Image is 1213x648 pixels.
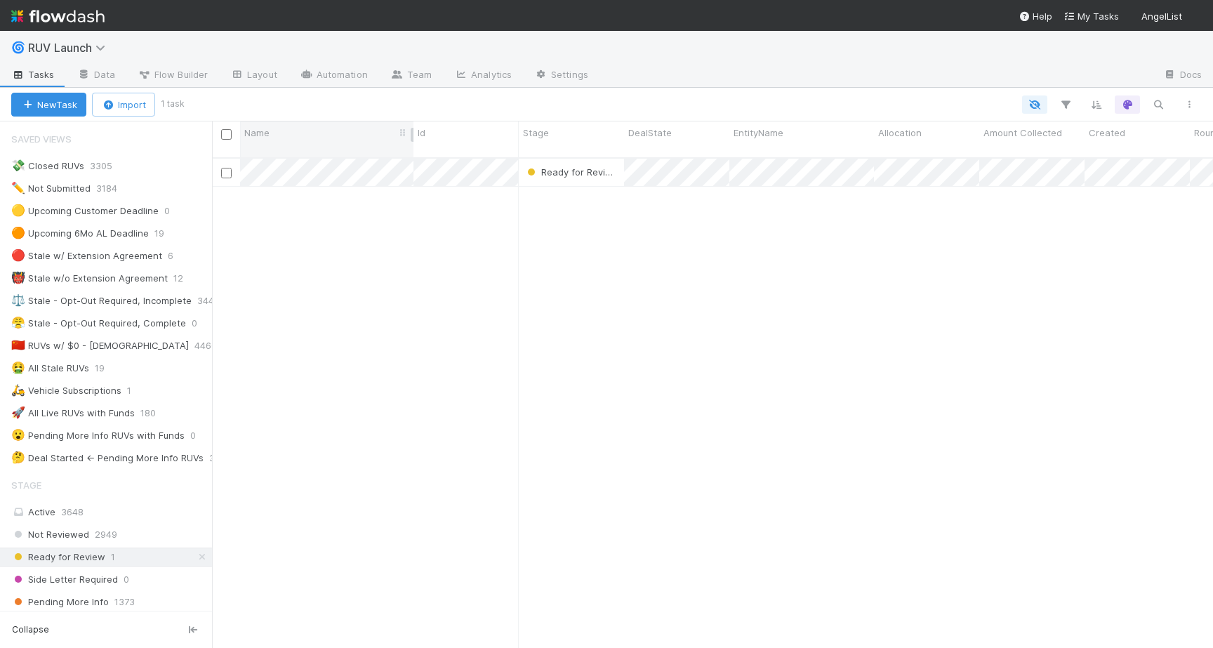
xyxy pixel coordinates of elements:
div: Stale w/o Extension Agreement [11,270,168,287]
span: Id [418,126,425,140]
div: Stale - Opt-Out Required, Incomplete [11,292,192,310]
a: Flow Builder [126,65,219,87]
a: Data [66,65,126,87]
span: My Tasks [1063,11,1119,22]
span: 3305 [90,157,126,175]
span: 1 [111,548,115,566]
span: 3648 [61,506,84,517]
span: 🟠 [11,227,25,239]
span: Pending More Info [11,593,109,611]
span: 3 [209,449,229,467]
span: 2949 [95,526,117,543]
div: All Stale RUVs [11,359,89,377]
span: 🤮 [11,362,25,373]
span: 🛵 [11,384,25,396]
span: 180 [140,404,170,422]
span: Side Letter Required [11,571,118,588]
div: All Live RUVs with Funds [11,404,135,422]
span: 19 [154,225,178,242]
div: Upcoming 6Mo AL Deadline [11,225,149,242]
div: Upcoming Customer Deadline [11,202,159,220]
span: Amount Collected [983,126,1062,140]
a: Analytics [443,65,523,87]
span: 💸 [11,159,25,171]
span: 19 [95,359,119,377]
span: 3184 [96,180,131,197]
small: 1 task [161,98,185,110]
a: Team [379,65,443,87]
span: 😮 [11,429,25,441]
div: Closed RUVs [11,157,84,175]
span: 👹 [11,272,25,284]
span: 🔴 [11,249,25,261]
span: 🌀 [11,41,25,53]
span: RUV Launch [28,41,112,55]
span: 0 [164,202,184,220]
span: ⚖️ [11,294,25,306]
a: Automation [289,65,379,87]
span: 344 [197,292,228,310]
a: Docs [1152,65,1213,87]
button: NewTask [11,93,86,117]
span: Collapse [12,623,49,636]
span: 4460 [194,337,231,355]
input: Toggle Row Selected [221,168,232,178]
a: Settings [523,65,599,87]
div: Stale - Opt-Out Required, Complete [11,315,186,332]
a: My Tasks [1063,9,1119,23]
span: Ready for Review [11,548,105,566]
button: Import [92,93,155,117]
span: 😤 [11,317,25,329]
span: Name [244,126,270,140]
span: Stage [11,471,41,499]
div: Ready for Review [524,165,617,179]
span: Not Reviewed [11,526,89,543]
input: Toggle All Rows Selected [221,129,232,140]
div: Help [1019,9,1052,23]
span: 🇨🇳 [11,339,25,351]
div: Vehicle Subscriptions [11,382,121,399]
div: RUVs w/ $0 - [DEMOGRAPHIC_DATA] [11,337,189,355]
span: EntityName [734,126,783,140]
span: Allocation [878,126,922,140]
span: 12 [173,270,197,287]
img: logo-inverted-e16ddd16eac7371096b0.svg [11,4,105,28]
div: Deal Started <- Pending More Info RUVs [11,449,204,467]
div: Not Submitted [11,180,91,197]
img: avatar_15e6a745-65a2-4f19-9667-febcb12e2fc8.png [1188,10,1202,24]
span: Tasks [11,67,55,81]
span: Created [1089,126,1125,140]
span: 1 [127,382,145,399]
span: 🟡 [11,204,25,216]
span: Saved Views [11,125,72,153]
span: 🤔 [11,451,25,463]
span: 6 [168,247,187,265]
span: 0 [192,315,211,332]
span: 1373 [114,593,135,611]
span: Ready for Review [524,166,618,178]
span: Flow Builder [138,67,208,81]
span: ✏️ [11,182,25,194]
span: 0 [124,571,129,588]
span: DealState [628,126,672,140]
div: Pending More Info RUVs with Funds [11,427,185,444]
span: AngelList [1141,11,1182,22]
a: Layout [219,65,289,87]
span: 🚀 [11,406,25,418]
div: Stale w/ Extension Agreement [11,247,162,265]
span: 0 [190,427,210,444]
div: Active [11,503,208,521]
span: Stage [523,126,549,140]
